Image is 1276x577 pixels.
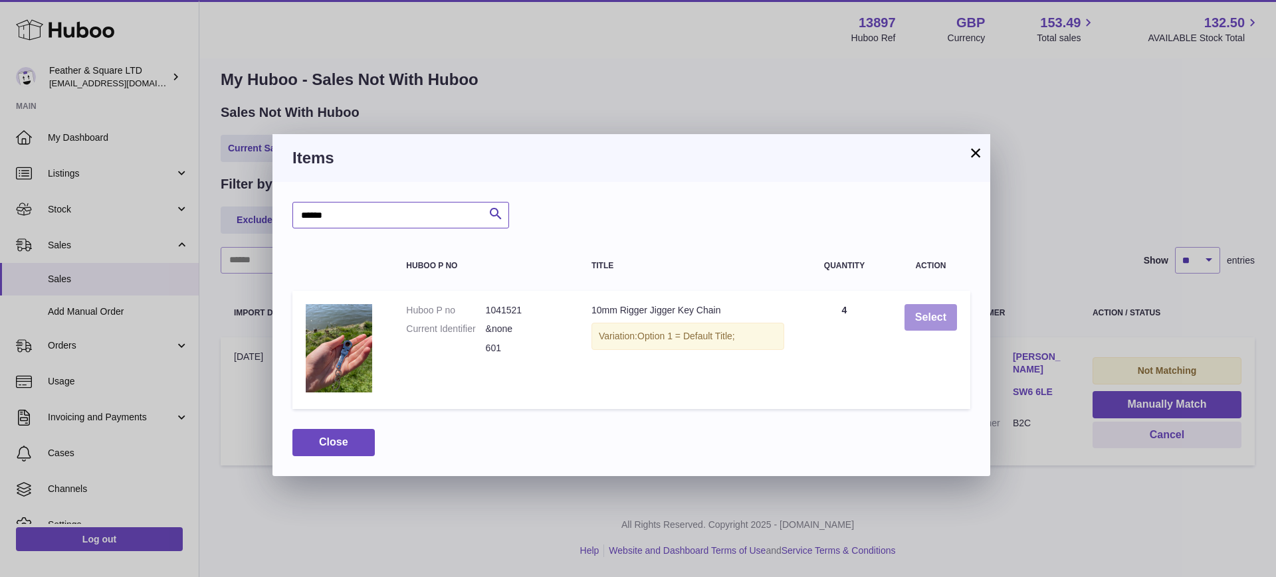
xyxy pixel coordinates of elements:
dd: 1041521 [486,304,565,317]
button: Close [292,429,375,456]
dt: Huboo P no [406,304,485,317]
th: Quantity [797,248,891,284]
div: Variation: [591,323,784,350]
dd: &none [486,323,565,335]
dt: Current Identifier [406,323,485,335]
td: 4 [797,291,891,409]
span: Close [319,436,348,448]
div: 10mm Rigger Jigger Key Chain [591,304,784,317]
dd: 601 [486,342,565,355]
th: Huboo P no [393,248,578,284]
th: Title [578,248,797,284]
img: 10mm Rigger Jigger Key Chain [306,304,372,392]
h3: Items [292,147,970,169]
span: Option 1 = Default Title; [637,331,735,341]
button: Select [904,304,957,331]
th: Action [891,248,970,284]
button: × [968,145,984,161]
